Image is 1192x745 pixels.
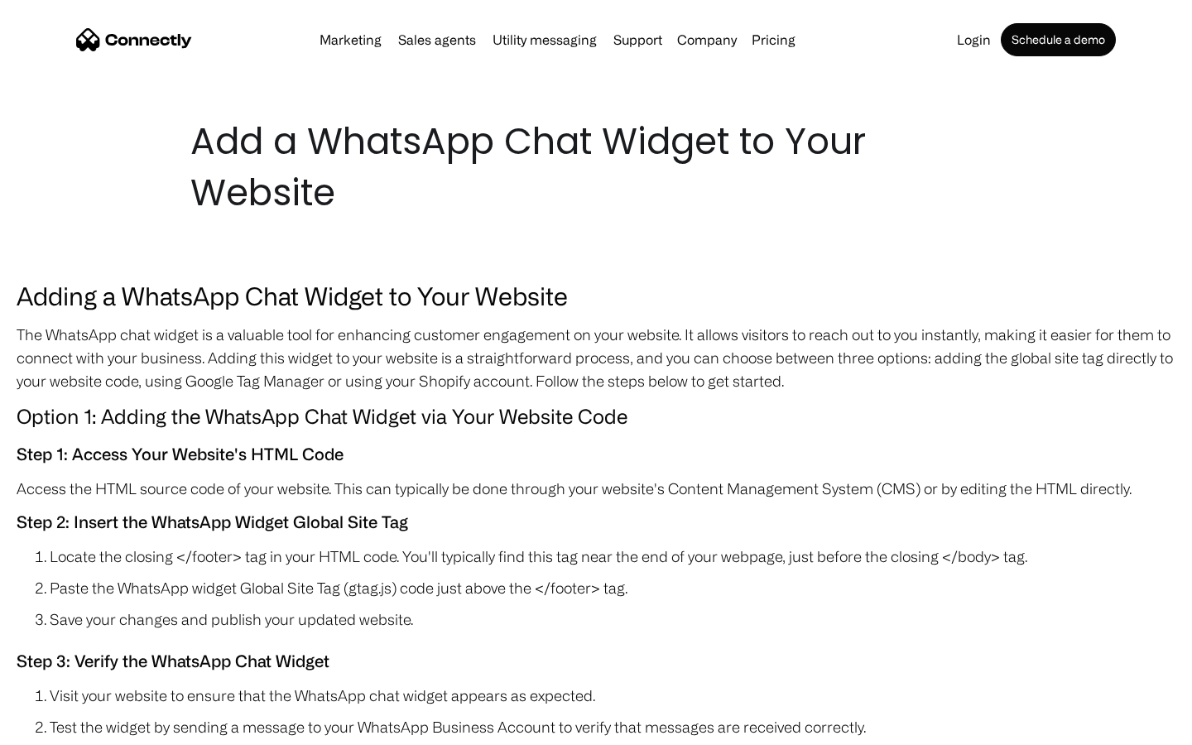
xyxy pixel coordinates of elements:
[17,647,1175,675] h5: Step 3: Verify the WhatsApp Chat Widget
[950,33,997,46] a: Login
[50,576,1175,599] li: Paste the WhatsApp widget Global Site Tag (gtag.js) code just above the </footer> tag.
[50,545,1175,568] li: Locate the closing </footer> tag in your HTML code. You'll typically find this tag near the end o...
[17,716,99,739] aside: Language selected: English
[17,477,1175,500] p: Access the HTML source code of your website. This can typically be done through your website's Co...
[677,28,737,51] div: Company
[190,116,1002,219] h1: Add a WhatsApp Chat Widget to Your Website
[17,508,1175,536] h5: Step 2: Insert the WhatsApp Widget Global Site Tag
[33,716,99,739] ul: Language list
[50,608,1175,631] li: Save your changes and publish your updated website.
[17,440,1175,469] h5: Step 1: Access Your Website's HTML Code
[1001,23,1116,56] a: Schedule a demo
[313,33,388,46] a: Marketing
[17,323,1175,392] p: The WhatsApp chat widget is a valuable tool for enhancing customer engagement on your website. It...
[486,33,603,46] a: Utility messaging
[50,715,1175,738] li: Test the widget by sending a message to your WhatsApp Business Account to verify that messages ar...
[607,33,669,46] a: Support
[17,401,1175,432] h4: Option 1: Adding the WhatsApp Chat Widget via Your Website Code
[745,33,802,46] a: Pricing
[17,276,1175,315] h3: Adding a WhatsApp Chat Widget to Your Website
[392,33,483,46] a: Sales agents
[50,684,1175,707] li: Visit your website to ensure that the WhatsApp chat widget appears as expected.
